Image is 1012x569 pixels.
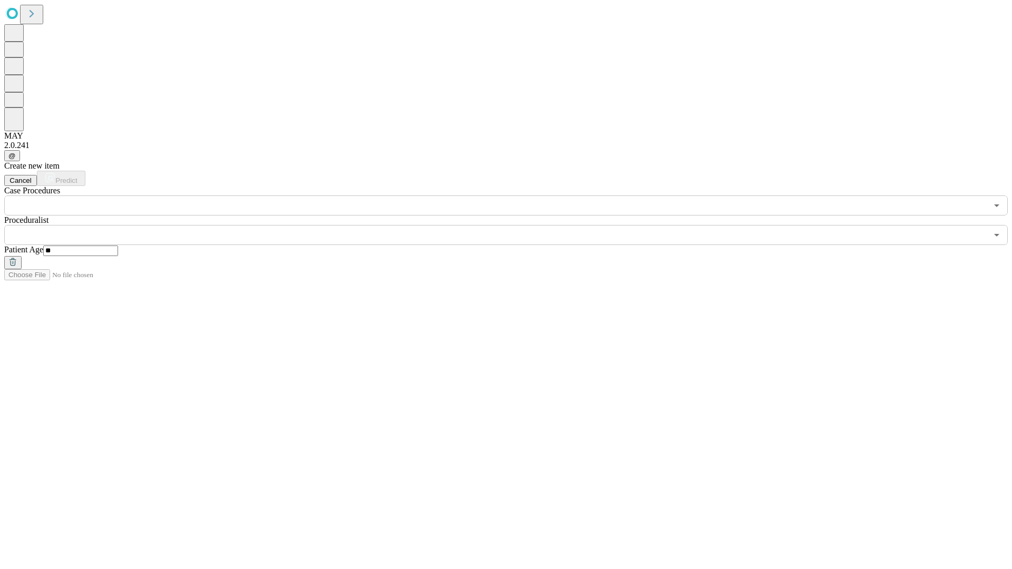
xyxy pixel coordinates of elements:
[4,186,60,195] span: Scheduled Procedure
[55,176,77,184] span: Predict
[4,215,48,224] span: Proceduralist
[8,152,16,160] span: @
[989,228,1004,242] button: Open
[4,131,1008,141] div: MAY
[37,171,85,186] button: Predict
[4,141,1008,150] div: 2.0.241
[4,161,60,170] span: Create new item
[4,150,20,161] button: @
[4,175,37,186] button: Cancel
[989,198,1004,213] button: Open
[9,176,32,184] span: Cancel
[4,245,43,254] span: Patient Age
